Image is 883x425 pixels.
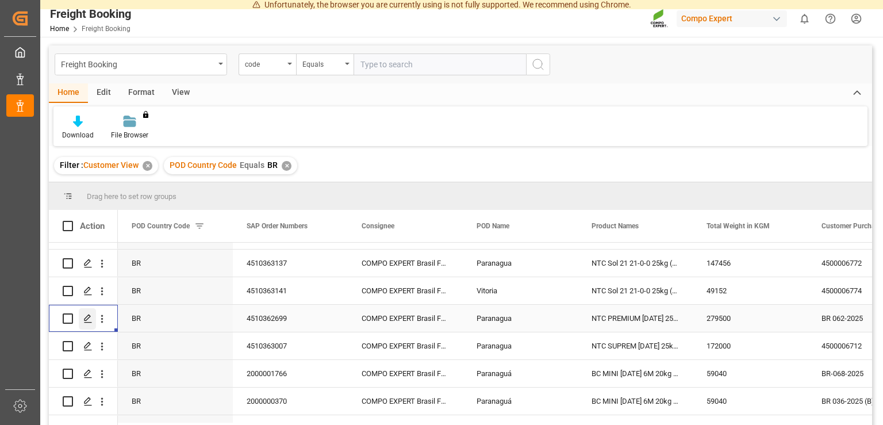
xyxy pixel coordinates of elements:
[49,305,118,332] div: Press SPACE to select this row.
[267,160,278,170] span: BR
[526,53,550,75] button: search button
[817,6,843,32] button: Help Center
[61,56,214,71] div: Freight Booking
[118,360,233,387] div: BR
[118,277,233,304] div: BR
[239,53,296,75] button: open menu
[60,160,83,170] span: Filter :
[247,222,308,230] span: SAP Order Numbers
[120,83,163,103] div: Format
[88,83,120,103] div: Edit
[118,250,233,277] div: BR
[233,332,348,359] div: 4510363007
[677,7,792,29] button: Compo Expert
[362,222,394,230] span: Consignee
[578,388,693,415] div: BC MINI [DATE] 6M 20kg (x48) BR MTO
[578,250,693,277] div: NTC Sol 21 21-0-0 25kg (x48) WW
[233,388,348,415] div: 2000000370
[87,192,176,201] span: Drag here to set row groups
[463,305,578,332] div: Paranagua
[233,305,348,332] div: 4510362699
[50,25,69,33] a: Home
[348,305,463,332] div: COMPO EXPERT Brasil Fert. Ltda
[49,277,118,305] div: Press SPACE to select this row.
[463,250,578,277] div: Paranagua
[477,222,509,230] span: POD Name
[49,360,118,388] div: Press SPACE to select this row.
[463,277,578,304] div: Vitoria
[245,56,284,70] div: code
[240,160,264,170] span: Equals
[143,161,152,171] div: ✕
[118,305,233,332] div: BR
[49,250,118,277] div: Press SPACE to select this row.
[233,277,348,304] div: 4510363141
[693,305,808,332] div: 279500
[578,332,693,359] div: NTC SUPREM [DATE] 25kg (x42) INT MTO
[55,53,227,75] button: open menu
[463,360,578,387] div: Paranaguá
[118,332,233,359] div: BR
[650,9,669,29] img: Screenshot%202023-09-29%20at%2010.02.21.png_1712312052.png
[296,53,354,75] button: open menu
[578,305,693,332] div: NTC PREMIUM [DATE] 25kg (x42) INT MTO
[677,10,787,27] div: Compo Expert
[348,388,463,415] div: COMPO EXPERT Brasil Fert. Ltda, CE_BRASIL
[693,250,808,277] div: 147456
[348,277,463,304] div: COMPO EXPERT Brasil Fert. Ltda
[282,161,291,171] div: ✕
[49,83,88,103] div: Home
[348,332,463,359] div: COMPO EXPERT Brasil Fert. Ltda
[170,160,237,170] span: POD Country Code
[80,221,105,231] div: Action
[233,360,348,387] div: 2000001766
[463,332,578,359] div: Paranagua
[348,250,463,277] div: COMPO EXPERT Brasil Fert. Ltda
[693,360,808,387] div: 59040
[302,56,341,70] div: Equals
[83,160,139,170] span: Customer View
[62,130,94,140] div: Download
[463,388,578,415] div: Paranaguá
[49,388,118,415] div: Press SPACE to select this row.
[707,222,770,230] span: Total Weight in KGM
[578,277,693,304] div: NTC Sol 21 21-0-0 25kg (x48) WW
[163,83,198,103] div: View
[132,222,190,230] span: POD Country Code
[592,222,639,230] span: Product Names
[233,250,348,277] div: 4510363137
[792,6,817,32] button: show 0 new notifications
[354,53,526,75] input: Type to search
[348,360,463,387] div: COMPO EXPERT Brasil Fert. Ltda, CE_BRASIL
[50,5,131,22] div: Freight Booking
[578,360,693,387] div: BC MINI [DATE] 6M 20kg (x48) BR MTO
[118,388,233,415] div: BR
[693,332,808,359] div: 172000
[693,388,808,415] div: 59040
[693,277,808,304] div: 49152
[49,332,118,360] div: Press SPACE to select this row.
